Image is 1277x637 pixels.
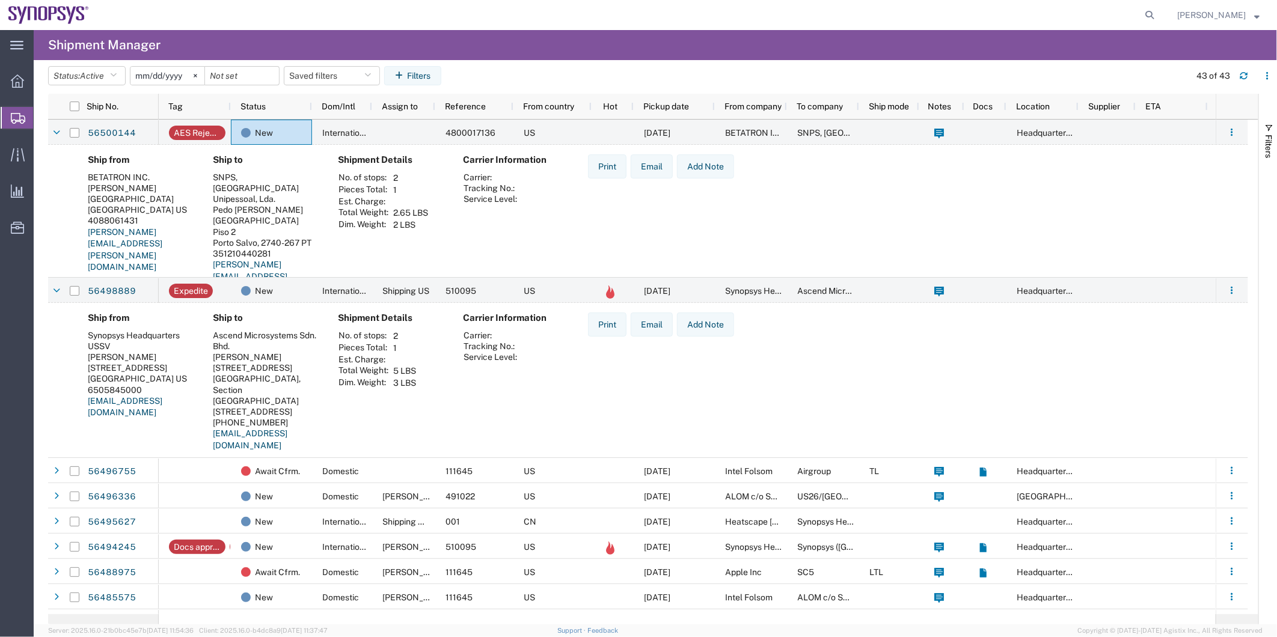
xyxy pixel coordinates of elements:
th: Service Level: [463,352,518,362]
div: [PERSON_NAME] [88,352,194,362]
span: Rafael Chacon [382,593,451,602]
span: Reference [445,102,486,111]
span: 08/20/2025 [644,542,670,552]
span: Synopsys (India) Pvt. Ltd. [797,542,958,552]
th: Dim. Weight: [338,219,389,231]
span: Server: 2025.16.0-21b0bc45e7b [48,627,194,634]
span: [DATE] 11:54:36 [147,627,194,634]
div: Ascend Microsystems Sdn. Bhd. [213,330,319,352]
span: Notes [928,102,951,111]
th: Carrier: [463,172,518,183]
h4: Carrier Information [463,154,559,165]
h4: Ship from [88,154,194,165]
div: Piso 2 [213,227,319,237]
div: AES Rejected [174,126,221,140]
span: 510095 [446,542,476,552]
a: [EMAIL_ADDRESS][DOMAIN_NAME] [88,396,162,418]
span: Domestic [322,567,359,577]
div: [STREET_ADDRESS] [213,406,319,417]
span: ETA [1145,102,1161,111]
a: 56484691 [87,614,136,633]
span: Synopsys Headquarters USSV [797,517,913,526]
h4: Ship to [213,312,319,323]
span: Ship No. [87,102,118,111]
div: [STREET_ADDRESS] [88,362,194,373]
th: Est. Charge: [338,354,389,365]
span: International [322,542,372,552]
span: Await Cfrm. [255,459,300,484]
div: Pedo [PERSON_NAME] [213,204,319,215]
th: Total Weight: [338,365,389,377]
span: Synopsys Headquarters USSV [725,542,841,552]
span: Ascend Microsystems Sdn. Bhd. [797,286,919,296]
a: [EMAIL_ADDRESS][DOMAIN_NAME] [213,428,287,450]
div: BETATRON INC. [88,172,194,183]
a: Feedback [587,627,618,634]
span: International [322,517,372,526]
span: 08/15/2025 [644,466,670,476]
button: Add Note [677,312,734,337]
th: No. of stops: [338,172,389,184]
span: TL [869,466,879,476]
span: From company [724,102,782,111]
span: US [524,128,535,138]
span: 08/14/2025 [644,128,670,138]
span: Heatscape China [725,517,856,526]
div: [PERSON_NAME] [213,352,319,362]
th: Tracking No.: [463,183,518,194]
a: 56485575 [87,588,136,608]
span: [DATE] 11:37:47 [281,627,328,634]
span: Headquarters USSV [1017,593,1094,602]
span: ALOM c/o SYNOPSYS [797,593,882,602]
span: 08/14/2025 [644,286,670,296]
span: Headquarters USSV [1017,286,1094,296]
span: US [524,286,535,296]
button: Add Note [677,154,734,178]
span: 08/19/2025 [644,593,670,602]
span: Hyderabad IN09 [1017,492,1124,501]
td: 2 [389,330,420,342]
div: Expedite [174,284,208,298]
span: Domestic [322,593,359,602]
a: 56495627 [87,513,136,532]
th: Pieces Total: [338,342,389,354]
span: Await Cfrm. [255,559,300,585]
button: Print [588,312,626,337]
span: Intel Folsom [725,466,773,476]
a: 56498889 [87,282,136,301]
span: 001 [446,517,460,526]
span: US [524,492,535,501]
span: Shipping APAC [382,517,441,526]
span: Airgroup [797,466,831,476]
span: LTL [869,567,883,577]
a: 56496336 [87,487,136,507]
div: Porto Salvo, 2740-267 PT [213,237,319,248]
span: New [255,610,273,635]
span: Active [80,71,104,81]
h4: Shipment Details [338,154,444,165]
span: Dom/Intl [322,102,355,111]
h4: Carrier Information [463,312,559,323]
span: Shipping US [382,286,429,296]
span: 4800017136 [446,128,495,138]
span: US [524,466,535,476]
td: 2 [389,172,432,184]
a: 56496755 [87,462,136,481]
span: Assign to [382,102,418,111]
span: BETATRON INC. [725,128,787,138]
button: Email [631,154,673,178]
span: Rafael Chacon [382,492,451,501]
td: 2 LBS [389,219,432,231]
span: Tag [168,102,183,111]
span: Hot [603,102,617,111]
span: International [322,286,372,296]
div: [GEOGRAPHIC_DATA] [213,215,319,226]
span: Supplier [1088,102,1120,111]
span: New [255,509,273,534]
a: 56488975 [87,563,136,582]
input: Not set [205,67,279,85]
span: Domestic [322,466,359,476]
span: ALOM c/o SYNOPSYS [725,492,810,501]
span: Synopsys Headquarters USSV [725,286,841,296]
span: Headquarters USSV [1017,517,1094,526]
